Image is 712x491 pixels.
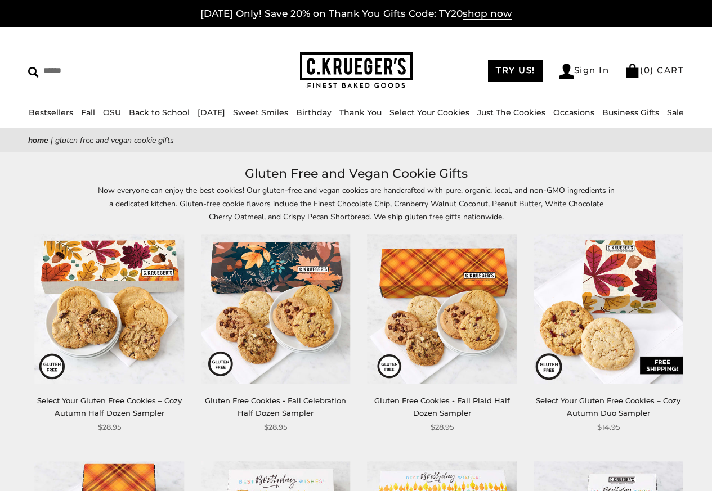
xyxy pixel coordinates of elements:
a: Fall [81,107,95,118]
p: Now everyone can enjoy the best cookies! Our gluten-free and vegan cookies are handcrafted with p... [97,184,615,223]
img: Search [28,67,39,78]
span: $14.95 [597,421,620,433]
span: shop now [463,8,512,20]
a: Sign In [559,64,610,79]
span: $28.95 [98,421,121,433]
a: Gluten Free Cookies - Fall Plaid Half Dozen Sampler [374,396,510,417]
a: Sweet Smiles [233,107,288,118]
a: Business Gifts [602,107,659,118]
img: Gluten Free Cookies - Fall Plaid Half Dozen Sampler [368,235,517,384]
a: Just The Cookies [477,107,545,118]
a: Sale [667,107,684,118]
span: Gluten Free and Vegan Cookie Gifts [55,135,174,146]
a: TRY US! [488,60,543,82]
span: | [51,135,53,146]
span: $28.95 [431,421,454,433]
a: Select Your Cookies [389,107,469,118]
a: [DATE] [198,107,225,118]
img: Account [559,64,574,79]
img: C.KRUEGER'S [300,52,413,89]
a: [DATE] Only! Save 20% on Thank You Gifts Code: TY20shop now [200,8,512,20]
img: Select Your Gluten Free Cookies – Cozy Autumn Duo Sampler [534,235,683,384]
a: Gluten Free Cookies - Fall Celebration Half Dozen Sampler [205,396,346,417]
a: Occasions [553,107,594,118]
span: 0 [644,65,651,75]
img: Gluten Free Cookies - Fall Celebration Half Dozen Sampler [201,235,350,384]
a: Home [28,135,48,146]
a: Select Your Gluten Free Cookies – Cozy Autumn Half Dozen Sampler [37,396,182,417]
a: Back to School [129,107,190,118]
a: OSU [103,107,121,118]
a: Birthday [296,107,332,118]
img: Select Your Gluten Free Cookies – Cozy Autumn Half Dozen Sampler [35,235,184,384]
a: (0) CART [625,65,684,75]
a: Bestsellers [29,107,73,118]
nav: breadcrumbs [28,134,684,147]
span: $28.95 [264,421,287,433]
a: Thank You [339,107,382,118]
a: Select Your Gluten Free Cookies – Cozy Autumn Duo Sampler [536,396,680,417]
input: Search [28,62,178,79]
h1: Gluten Free and Vegan Cookie Gifts [45,164,667,184]
img: Bag [625,64,640,78]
